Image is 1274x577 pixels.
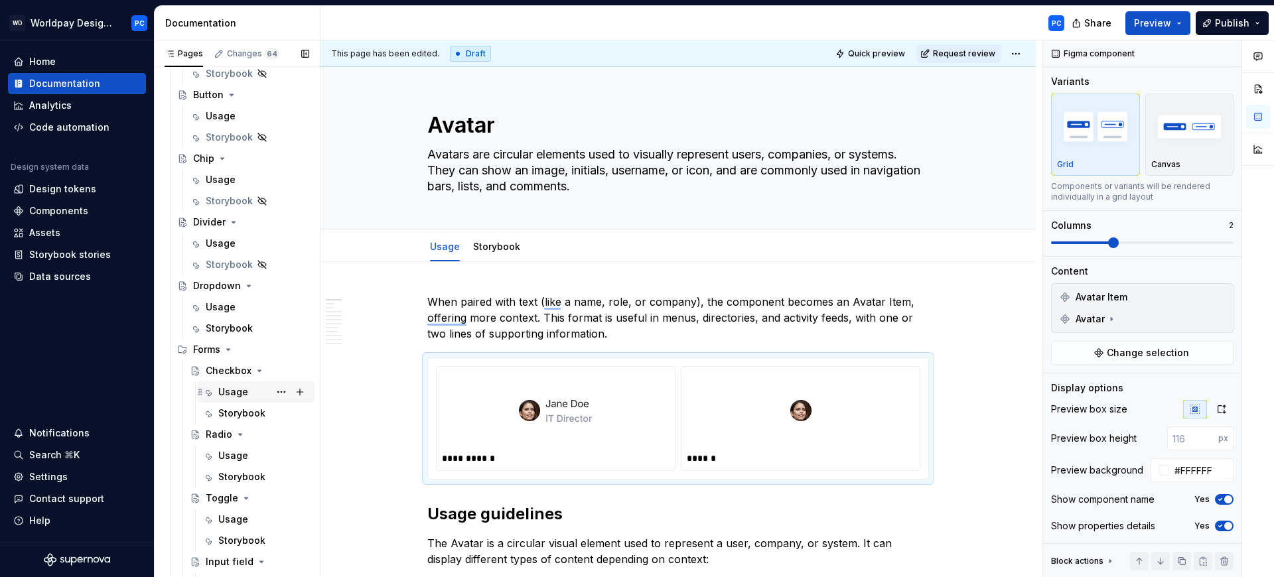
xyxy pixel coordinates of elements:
span: Share [1084,17,1111,30]
div: Storybook [206,67,253,80]
span: Avatar Item [1076,290,1127,304]
a: Input field [184,551,315,572]
button: Share [1065,11,1120,35]
p: The Avatar is a circular visual element used to represent a user, company, or system. It can disp... [427,535,929,567]
a: Usage [184,296,315,318]
span: Change selection [1107,346,1189,359]
div: Toggle [206,491,238,505]
a: Storybook [184,127,315,148]
a: Data sources [8,266,146,287]
div: Display options [1051,381,1123,395]
button: WDWorldpay Design SystemPC [3,9,151,37]
div: Radio [206,428,232,441]
div: Analytics [29,99,72,112]
div: Usage [206,173,236,186]
a: Home [8,51,146,72]
div: Usage [206,109,236,123]
div: Button [193,88,224,101]
div: PC [1052,18,1062,29]
button: Preview [1125,11,1190,35]
div: Notifications [29,426,90,440]
button: placeholderGrid [1051,94,1140,176]
a: Usage [184,169,315,190]
a: Storybook [184,63,315,84]
div: Chip [193,152,214,165]
a: Toggle [184,487,315,509]
label: Yes [1194,521,1210,531]
a: Divider [172,212,315,233]
div: Home [29,55,56,68]
a: Usage [184,105,315,127]
a: Usage [197,445,315,466]
div: Data sources [29,270,91,283]
span: Avatar [1076,312,1105,326]
button: Quick preview [831,44,911,63]
div: Changes [227,48,279,59]
svg: Supernova Logo [44,553,110,566]
label: Yes [1194,494,1210,505]
img: placeholder [1057,102,1134,151]
div: Usage [218,449,248,462]
a: Usage [197,381,315,403]
a: Storybook [184,318,315,339]
input: 116 [1167,426,1218,450]
span: Publish [1215,17,1249,30]
div: Storybook [218,470,265,483]
div: Input field [206,555,253,568]
p: 2 [1229,220,1234,231]
button: Change selection [1051,341,1234,365]
div: Usage [206,300,236,314]
a: Usage [197,509,315,530]
div: Variants [1051,75,1090,88]
div: WD [9,15,25,31]
a: Storybook [184,254,315,275]
div: Block actions [1051,556,1103,566]
div: Help [29,514,50,527]
div: Preview background [1051,464,1143,477]
a: Design tokens [8,178,146,200]
span: Preview [1134,17,1171,30]
div: Documentation [165,17,315,30]
button: Publish [1196,11,1269,35]
span: Quick preview [848,48,905,59]
div: Usage [218,385,248,399]
div: Avatar Item [1054,287,1230,308]
div: Checkbox [206,364,251,377]
div: Storybook [206,322,253,335]
div: Contact support [29,492,104,505]
span: Request review [933,48,995,59]
div: Block actions [1051,552,1115,570]
div: Avatar [1054,308,1230,330]
div: Content [1051,265,1088,278]
div: Design system data [11,162,89,172]
div: PC [135,18,145,29]
a: Storybook [197,466,315,487]
div: Components [29,204,88,218]
div: Forms [193,343,220,356]
div: Storybook [218,534,265,547]
p: Grid [1057,159,1074,170]
div: Components or variants will be rendered individually in a grid layout [1051,181,1234,202]
a: Checkbox [184,360,315,381]
div: Usage [425,232,465,260]
span: 64 [265,48,279,59]
div: Storybook [468,232,526,260]
div: Assets [29,226,60,239]
a: Assets [8,222,146,243]
a: Storybook [197,530,315,551]
button: Notifications [8,422,146,444]
a: Storybook [184,190,315,212]
a: Code automation [8,117,146,138]
div: Preview box size [1051,403,1127,416]
div: Show component name [1051,493,1155,506]
a: Radio [184,424,315,445]
button: placeholderCanvas [1145,94,1234,176]
a: Storybook [473,241,520,252]
a: Dropdown [172,275,315,296]
div: Storybook [206,194,253,208]
div: Pages [165,48,203,59]
div: Dropdown [193,279,241,292]
div: Design tokens [29,182,96,196]
div: Storybook stories [29,248,111,261]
